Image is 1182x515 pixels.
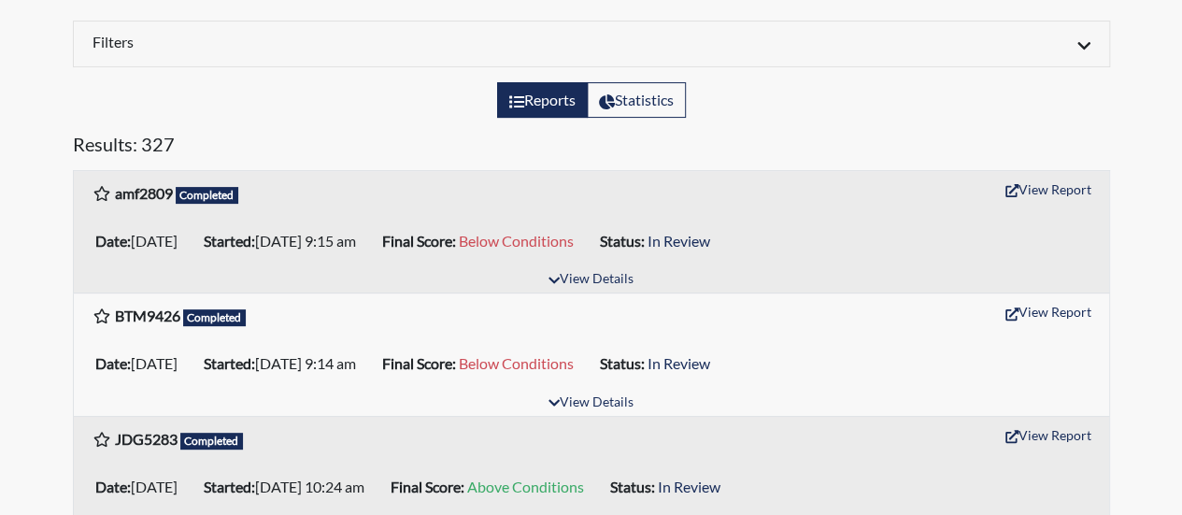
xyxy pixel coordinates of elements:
[95,354,131,372] b: Date:
[467,478,584,495] span: Above Conditions
[459,232,574,250] span: Below Conditions
[95,478,131,495] b: Date:
[648,232,710,250] span: In Review
[196,472,383,502] li: [DATE] 10:24 am
[540,391,642,416] button: View Details
[196,349,375,379] li: [DATE] 9:14 am
[88,226,196,256] li: [DATE]
[204,354,255,372] b: Started:
[115,184,173,202] b: amf2809
[204,232,255,250] b: Started:
[648,354,710,372] span: In Review
[459,354,574,372] span: Below Conditions
[997,175,1100,204] button: View Report
[391,478,464,495] b: Final Score:
[196,226,375,256] li: [DATE] 9:15 am
[587,82,686,118] label: View statistics about completed interviews
[115,307,180,324] b: BTM9426
[997,421,1100,450] button: View Report
[540,267,642,293] button: View Details
[600,232,645,250] b: Status:
[183,309,247,326] span: Completed
[115,430,178,448] b: JDG5283
[88,472,196,502] li: [DATE]
[78,33,1104,55] div: Click to expand/collapse filters
[997,297,1100,326] button: View Report
[382,354,456,372] b: Final Score:
[658,478,720,495] span: In Review
[204,478,255,495] b: Started:
[600,354,645,372] b: Status:
[93,33,577,50] h6: Filters
[497,82,588,118] label: View the list of reports
[95,232,131,250] b: Date:
[610,478,655,495] b: Status:
[176,187,239,204] span: Completed
[180,433,244,450] span: Completed
[88,349,196,379] li: [DATE]
[382,232,456,250] b: Final Score:
[73,133,1110,163] h5: Results: 327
